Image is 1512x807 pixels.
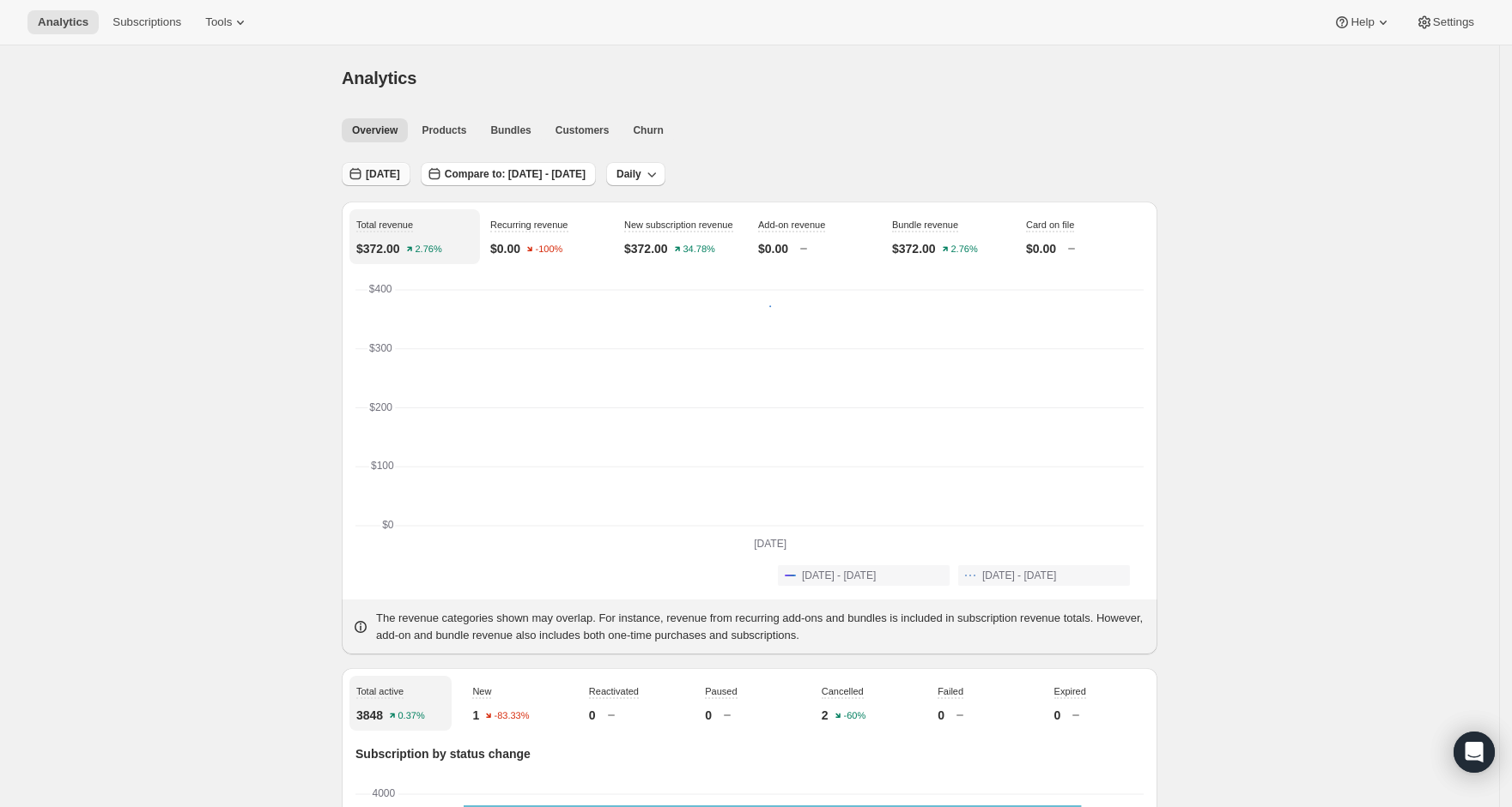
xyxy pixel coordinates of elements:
[356,220,413,230] span: Total revenue
[472,707,479,724] p: 1
[589,686,639,696] span: Reactivated
[1351,15,1374,29] span: Help
[633,123,663,137] span: Churn
[369,283,392,295] text: $400
[371,460,394,472] text: $100
[415,244,441,255] text: 2.76%
[464,794,1081,796] rect: Expired-6 0
[938,707,944,724] p: 0
[1406,10,1485,34] button: Settings
[843,711,865,721] text: -60%
[195,10,259,34] button: Tools
[758,240,788,257] p: $0.00
[422,123,466,137] span: Products
[1026,220,1074,230] span: Card on file
[356,686,404,696] span: Total active
[356,707,383,724] p: 3848
[369,342,392,354] text: $300
[616,167,641,181] span: Daily
[822,707,829,724] p: 2
[536,244,563,255] text: -100%
[490,240,520,257] p: $0.00
[822,686,864,696] span: Cancelled
[683,244,715,255] text: 34.78%
[366,167,400,181] span: [DATE]
[754,538,786,550] text: [DATE]
[705,686,737,696] span: Paused
[624,240,668,257] p: $372.00
[356,240,400,257] p: $372.00
[27,10,99,34] button: Analytics
[495,711,530,721] text: -83.33%
[421,162,596,186] button: Compare to: [DATE] - [DATE]
[938,686,963,696] span: Failed
[589,707,596,724] p: 0
[472,686,491,696] span: New
[342,69,416,87] span: Analytics
[1433,15,1474,29] span: Settings
[1054,707,1061,724] p: 0
[778,565,950,586] button: [DATE] - [DATE]
[102,10,191,34] button: Subscriptions
[205,15,232,29] span: Tools
[892,240,936,257] p: $372.00
[758,220,825,230] span: Add-on revenue
[950,244,977,255] text: 2.76%
[892,220,958,230] span: Bundle revenue
[490,220,568,230] span: Recurring revenue
[958,565,1130,586] button: [DATE] - [DATE]
[355,745,1144,762] p: Subscription by status change
[38,15,88,29] span: Analytics
[1054,686,1086,696] span: Expired
[398,711,425,721] text: 0.37%
[342,162,410,186] button: [DATE]
[624,220,733,230] span: New subscription revenue
[1323,10,1401,34] button: Help
[1026,240,1056,257] p: $0.00
[464,804,1081,805] rect: New-1 1
[369,401,392,413] text: $200
[445,167,586,181] span: Compare to: [DATE] - [DATE]
[705,707,712,724] p: 0
[373,787,396,799] text: 4000
[490,123,531,137] span: Bundles
[1454,732,1495,773] div: Open Intercom Messenger
[352,123,398,137] span: Overview
[382,519,394,531] text: $0
[556,123,610,137] span: Customers
[376,610,1147,644] p: The revenue categories shown may overlap. For instance, revenue from recurring add-ons and bundle...
[982,569,1056,582] span: [DATE] - [DATE]
[112,15,181,29] span: Subscriptions
[802,569,876,582] span: [DATE] - [DATE]
[606,162,665,186] button: Daily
